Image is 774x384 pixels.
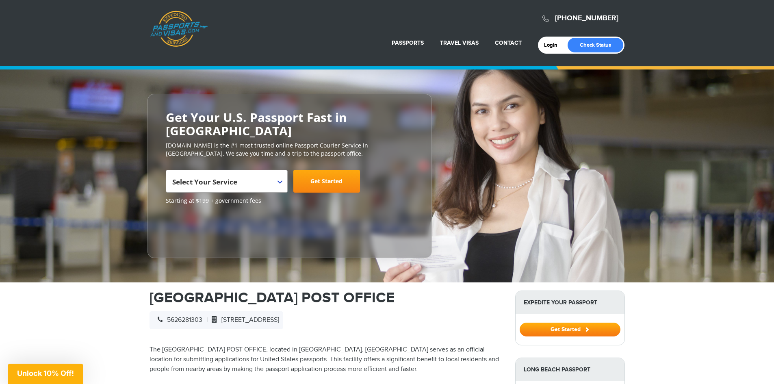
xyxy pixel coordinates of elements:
[166,141,414,158] p: [DOMAIN_NAME] is the #1 most trusted online Passport Courier Service in [GEOGRAPHIC_DATA]. We sav...
[150,291,503,305] h1: [GEOGRAPHIC_DATA] POST OFFICE
[154,316,202,324] span: 5626281303
[150,345,503,374] p: The [GEOGRAPHIC_DATA] POST OFFICE, located in [GEOGRAPHIC_DATA], [GEOGRAPHIC_DATA] serves as an o...
[392,39,424,46] a: Passports
[293,170,360,193] a: Get Started
[172,177,237,187] span: Select Your Service
[17,369,74,377] span: Unlock 10% Off!
[150,11,208,47] a: Passports & [DOMAIN_NAME]
[166,170,288,193] span: Select Your Service
[516,358,624,381] strong: Long Beach Passport
[208,316,279,324] span: [STREET_ADDRESS]
[166,209,227,249] iframe: Customer reviews powered by Trustpilot
[495,39,522,46] a: Contact
[150,311,283,329] div: |
[166,197,414,205] span: Starting at $199 + government fees
[172,173,279,196] span: Select Your Service
[516,291,624,314] strong: Expedite Your Passport
[8,364,83,384] div: Unlock 10% Off!
[555,14,618,23] a: [PHONE_NUMBER]
[440,39,479,46] a: Travel Visas
[568,38,623,52] a: Check Status
[544,42,563,48] a: Login
[520,326,620,332] a: Get Started
[520,323,620,336] button: Get Started
[166,111,414,137] h2: Get Your U.S. Passport Fast in [GEOGRAPHIC_DATA]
